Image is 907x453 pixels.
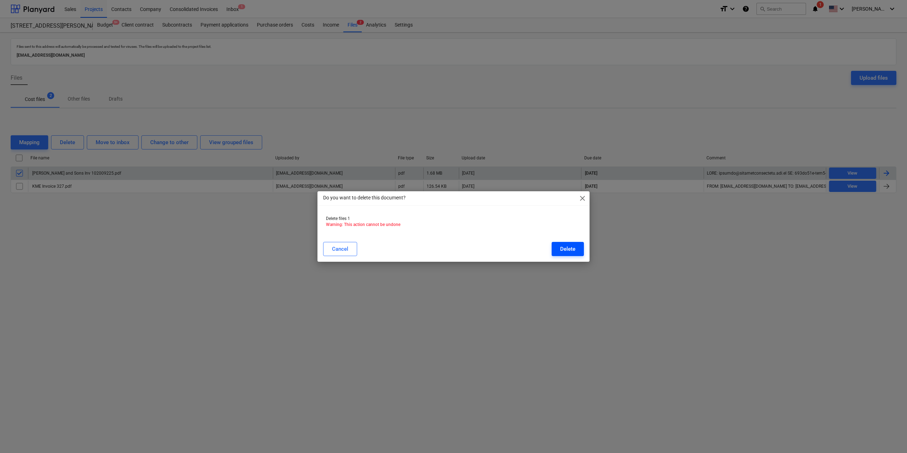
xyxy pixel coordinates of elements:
button: Delete [552,242,584,256]
p: Do you want to delete this document? [323,194,406,202]
button: Cancel [323,242,357,256]
div: Cancel [332,244,348,254]
p: Warning: This action cannot be undone [326,222,581,228]
p: Delete files 1 [326,216,581,222]
iframe: Chat Widget [872,419,907,453]
div: Delete [560,244,575,254]
span: close [578,194,587,203]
